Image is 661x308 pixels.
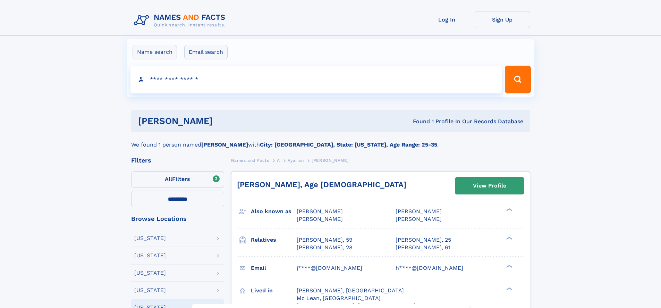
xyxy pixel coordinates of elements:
[396,216,442,222] span: [PERSON_NAME]
[297,216,343,222] span: [PERSON_NAME]
[505,236,513,240] div: ❯
[505,208,513,212] div: ❯
[133,45,177,59] label: Name search
[505,286,513,291] div: ❯
[297,208,343,215] span: [PERSON_NAME]
[475,11,530,28] a: Sign Up
[297,244,353,251] a: [PERSON_NAME], 28
[288,156,304,165] a: Ayarian
[396,236,451,244] a: [PERSON_NAME], 25
[134,270,166,276] div: [US_STATE]
[201,141,248,148] b: [PERSON_NAME]
[396,208,442,215] span: [PERSON_NAME]
[251,206,297,217] h3: Also known as
[505,66,531,93] button: Search Button
[165,176,172,182] span: All
[277,158,280,163] span: A
[131,11,231,30] img: Logo Names and Facts
[297,287,404,294] span: [PERSON_NAME], [GEOGRAPHIC_DATA]
[231,156,269,165] a: Names and Facts
[312,158,349,163] span: [PERSON_NAME]
[184,45,228,59] label: Email search
[313,118,523,125] div: Found 1 Profile In Our Records Database
[138,117,313,125] h1: [PERSON_NAME]
[251,234,297,246] h3: Relatives
[419,11,475,28] a: Log In
[237,180,406,189] a: [PERSON_NAME], Age [DEMOGRAPHIC_DATA]
[131,157,224,164] div: Filters
[131,132,530,149] div: We found 1 person named with .
[455,177,524,194] a: View Profile
[505,264,513,268] div: ❯
[260,141,437,148] b: City: [GEOGRAPHIC_DATA], State: [US_STATE], Age Range: 25-35
[251,285,297,297] h3: Lived in
[134,235,166,241] div: [US_STATE]
[288,158,304,163] span: Ayarian
[134,253,166,258] div: [US_STATE]
[131,216,224,222] div: Browse Locations
[130,66,502,93] input: search input
[277,156,280,165] a: A
[473,178,506,194] div: View Profile
[134,288,166,293] div: [US_STATE]
[297,295,381,301] span: Mc Lean, [GEOGRAPHIC_DATA]
[251,262,297,274] h3: Email
[131,171,224,188] label: Filters
[396,244,450,251] a: [PERSON_NAME], 61
[297,236,353,244] a: [PERSON_NAME], 59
